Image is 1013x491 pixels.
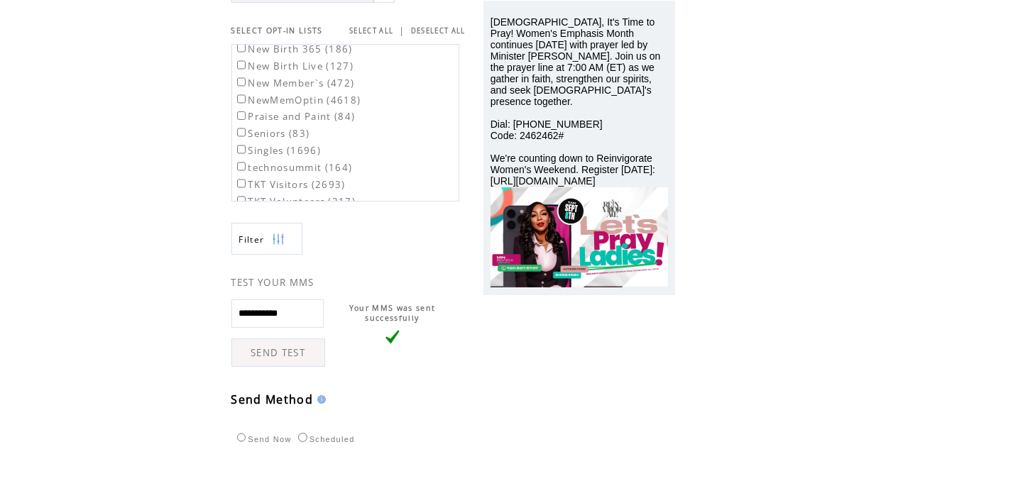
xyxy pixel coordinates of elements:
img: vLarge.png [385,330,400,344]
label: NewMemOptin (4618) [234,94,361,106]
input: TKT Volunteers (217) [237,196,246,205]
span: SELECT OPT-IN LISTS [231,26,323,35]
a: SELECT ALL [349,26,393,35]
label: New Member`s (472) [234,77,355,89]
img: help.gif [313,395,326,404]
span: | [400,24,405,37]
label: technosummit (164) [234,161,353,174]
span: Send Method [231,392,314,407]
label: Seniors (83) [234,127,310,140]
input: Praise and Paint (84) [237,111,246,121]
label: Send Now [234,435,292,443]
label: Scheduled [295,435,355,443]
input: NewMemOptin (4618) [237,94,246,104]
span: [DEMOGRAPHIC_DATA], It's Time to Pray! Women's Emphasis Month continues [DATE] with prayer led by... [491,16,661,187]
input: Scheduled [298,433,307,442]
label: Praise and Paint (84) [234,110,356,123]
input: New Birth Live (127) [237,60,246,70]
span: Show filters [239,233,265,245]
input: technosummit (164) [237,162,246,171]
label: TKT Visitors (2693) [234,178,346,191]
input: New Member`s (472) [237,77,246,87]
span: Your MMS was sent successfully [349,303,436,323]
a: DESELECT ALL [411,26,466,35]
img: filters.png [272,224,285,255]
a: Filter [231,223,302,255]
input: New Birth 365 (186) [237,43,246,53]
input: Send Now [237,433,246,442]
span: TEST YOUR MMS [231,276,314,289]
label: TKT Volunteers (217) [234,195,356,208]
input: TKT Visitors (2693) [237,179,246,188]
a: SEND TEST [231,338,325,367]
label: New Birth Live (127) [234,60,354,72]
input: Seniors (83) [237,128,246,137]
input: Singles (1696) [237,145,246,154]
label: New Birth 365 (186) [234,43,353,55]
label: Singles (1696) [234,144,322,157]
